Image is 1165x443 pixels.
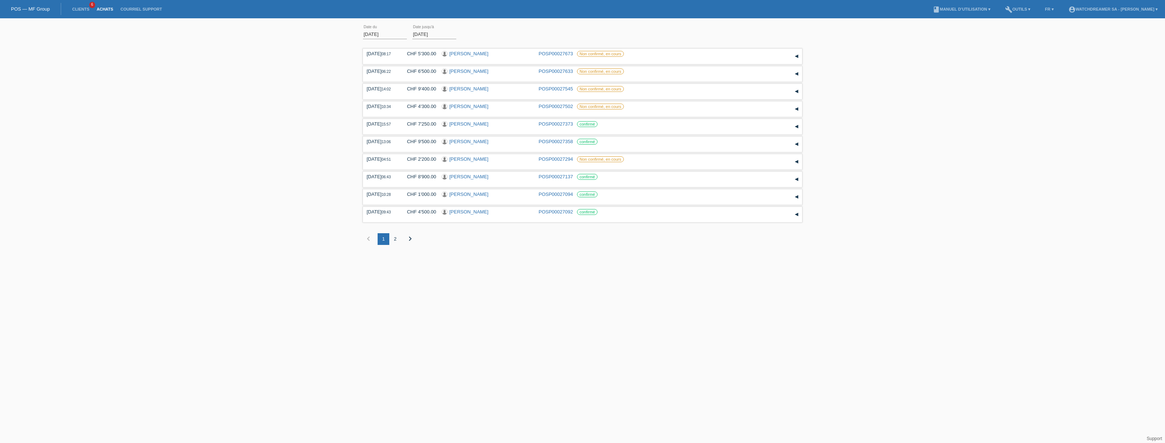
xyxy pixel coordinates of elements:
i: book [933,6,940,13]
a: POSP00027633 [539,68,573,74]
a: POSP00027673 [539,51,573,56]
div: CHF 8'900.00 [401,174,436,179]
span: 09:43 [382,210,391,214]
a: POSP00027137 [539,174,573,179]
span: 06:43 [382,175,391,179]
div: CHF 4'300.00 [401,104,436,109]
a: [PERSON_NAME] [449,209,488,215]
a: [PERSON_NAME] [449,68,488,74]
div: [DATE] [367,104,396,109]
div: étendre/coller [791,209,802,220]
a: Clients [68,7,93,11]
div: étendre/coller [791,156,802,167]
span: 6 [89,2,95,8]
label: Non confirmé, en cours [577,104,624,109]
div: [DATE] [367,174,396,179]
span: 04:51 [382,157,391,161]
a: Achats [93,7,117,11]
div: CHF 1'000.00 [401,191,436,197]
div: CHF 6'500.00 [401,68,436,74]
div: CHF 9'500.00 [401,139,436,144]
div: CHF 5'300.00 [401,51,436,56]
a: POSP00027358 [539,139,573,144]
label: confirmé [577,209,598,215]
label: Non confirmé, en cours [577,86,624,92]
div: étendre/coller [791,86,802,97]
span: 14:02 [382,87,391,91]
span: 08:17 [382,52,391,56]
div: étendre/coller [791,139,802,150]
a: bookManuel d’utilisation ▾ [929,7,994,11]
label: confirmé [577,174,598,180]
div: étendre/coller [791,121,802,132]
div: CHF 7'250.00 [401,121,436,127]
a: POSP00027545 [539,86,573,92]
i: build [1005,6,1012,13]
a: [PERSON_NAME] [449,51,488,56]
i: account_circle [1068,6,1076,13]
label: Non confirmé, en cours [577,156,624,162]
span: 10:28 [382,193,391,197]
a: [PERSON_NAME] [449,86,488,92]
div: [DATE] [367,209,396,215]
div: CHF 4'500.00 [401,209,436,215]
label: confirmé [577,121,598,127]
div: CHF 9'400.00 [401,86,436,92]
div: CHF 2'200.00 [401,156,436,162]
a: POSP00027092 [539,209,573,215]
a: buildOutils ▾ [1001,7,1034,11]
div: étendre/coller [791,51,802,62]
span: 13:06 [382,140,391,144]
i: chevron_left [364,234,373,243]
span: 10:34 [382,105,391,109]
div: étendre/coller [791,68,802,79]
div: [DATE] [367,51,396,56]
div: étendre/coller [791,104,802,115]
div: 2 [389,233,401,245]
a: [PERSON_NAME] [449,156,488,162]
div: [DATE] [367,139,396,144]
a: POSP00027294 [539,156,573,162]
div: [DATE] [367,86,396,92]
div: [DATE] [367,156,396,162]
a: POS — MF Group [11,6,50,12]
div: [DATE] [367,121,396,127]
label: Non confirmé, en cours [577,51,624,57]
a: [PERSON_NAME] [449,121,488,127]
span: 06:22 [382,70,391,74]
a: POSP00027373 [539,121,573,127]
a: FR ▾ [1041,7,1057,11]
div: 1 [378,233,389,245]
div: étendre/coller [791,174,802,185]
a: Courriel Support [117,7,165,11]
label: confirmé [577,139,598,145]
label: Non confirmé, en cours [577,68,624,74]
div: étendre/coller [791,191,802,202]
div: [DATE] [367,191,396,197]
span: 15:57 [382,122,391,126]
a: account_circleWatchdreamer SA - [PERSON_NAME] ▾ [1065,7,1161,11]
a: [PERSON_NAME] [449,174,488,179]
div: [DATE] [367,68,396,74]
i: chevron_right [406,234,415,243]
label: confirmé [577,191,598,197]
a: [PERSON_NAME] [449,104,488,109]
a: [PERSON_NAME] [449,191,488,197]
a: [PERSON_NAME] [449,139,488,144]
a: POSP00027502 [539,104,573,109]
a: Support [1147,436,1162,441]
a: POSP00027094 [539,191,573,197]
